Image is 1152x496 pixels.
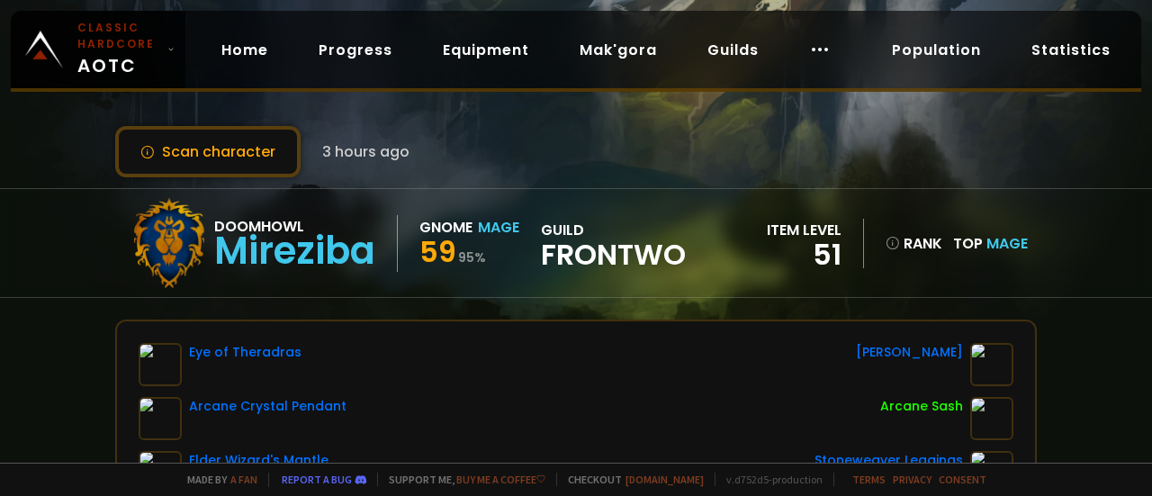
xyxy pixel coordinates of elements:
a: Classic HardcoreAOTC [11,11,185,88]
a: Buy me a coffee [456,473,545,486]
span: Made by [176,473,257,486]
a: Privacy [893,473,931,486]
span: Frontwo [541,241,686,268]
a: Report a bug [282,473,352,486]
div: [PERSON_NAME] [856,343,963,362]
a: Guilds [693,32,773,68]
a: Consent [939,473,986,486]
div: Mage [478,216,519,239]
div: rank [886,232,942,255]
span: 59 [419,231,456,272]
button: Scan character [115,126,301,177]
div: item level [767,219,841,241]
div: Arcane Sash [880,397,963,416]
img: item-18083 [970,343,1013,386]
a: Home [207,32,283,68]
img: item-8291 [970,397,1013,440]
span: 3 hours ago [322,140,409,163]
img: item-17715 [139,343,182,386]
span: Mage [986,233,1028,254]
a: Progress [304,32,407,68]
span: Support me, [377,473,545,486]
a: Population [877,32,995,68]
div: 51 [767,241,841,268]
span: AOTC [77,20,160,79]
span: v. d752d5 - production [715,473,823,486]
div: Doomhowl [214,215,375,238]
div: Stoneweaver Leggings [814,451,963,470]
a: Equipment [428,32,544,68]
img: item-20037 [139,397,182,440]
a: Terms [852,473,886,486]
a: Mak'gora [565,32,671,68]
small: Classic Hardcore [77,20,160,52]
small: 95 % [458,248,486,266]
div: Top [953,232,1028,255]
div: guild [541,219,686,268]
a: Statistics [1017,32,1125,68]
div: Elder Wizard's Mantle [189,451,328,470]
div: Gnome [419,216,472,239]
div: Eye of Theradras [189,343,301,362]
div: Arcane Crystal Pendant [189,397,346,416]
a: [DOMAIN_NAME] [625,473,704,486]
a: a fan [230,473,257,486]
span: Checkout [556,473,704,486]
div: Mireziba [214,238,375,265]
